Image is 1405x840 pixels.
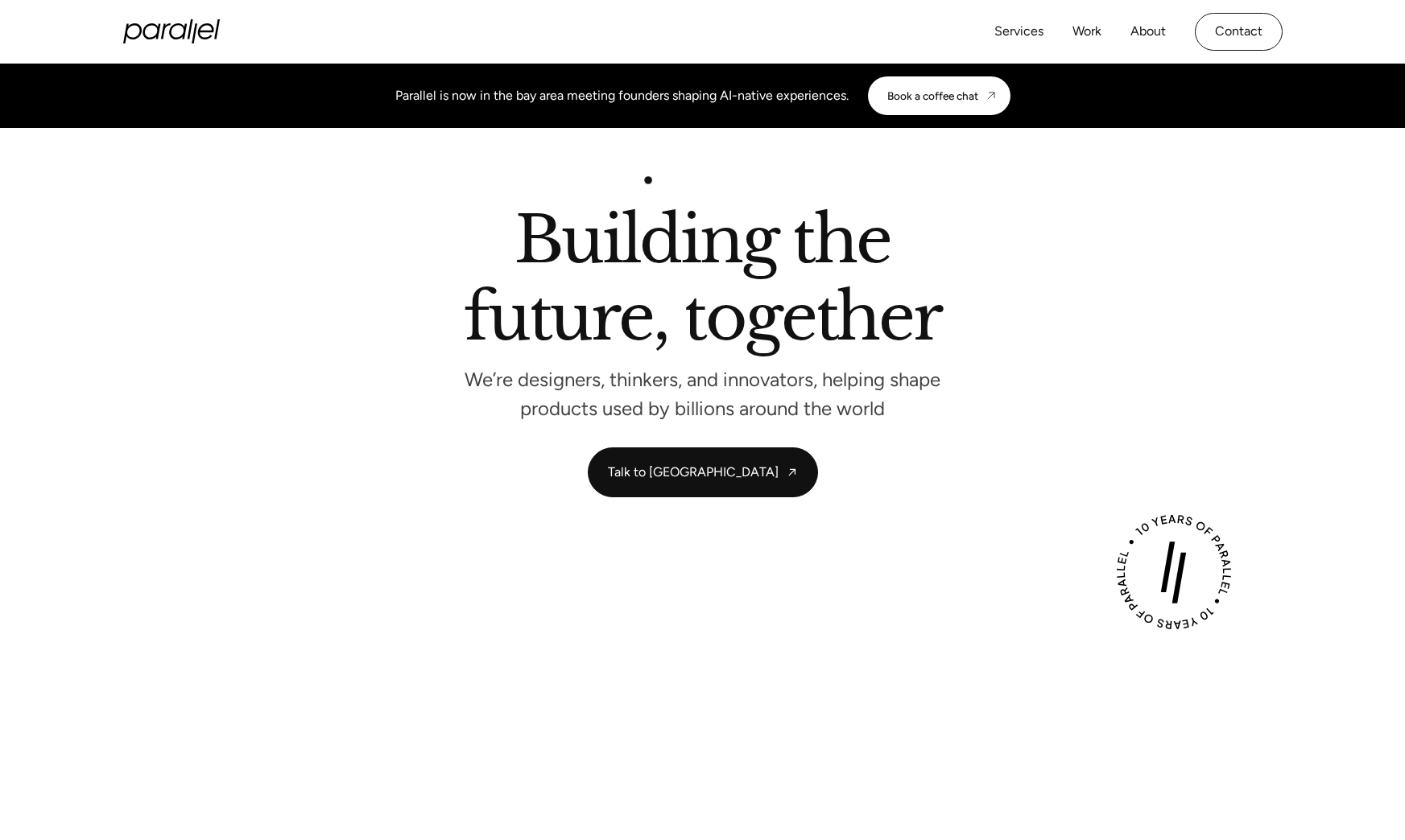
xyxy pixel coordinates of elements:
div: Book a coffee chat [887,89,978,102]
a: Services [994,20,1043,43]
p: We’re designers, thinkers, and innovators, helping shape products used by billions around the world [461,373,944,415]
img: CTA arrow image [985,89,998,102]
a: About [1130,20,1166,43]
a: Book a coffee chat [868,76,1010,115]
a: Work [1072,20,1101,43]
h2: Building the future, together [464,208,941,356]
a: Contact [1195,13,1283,51]
div: Parallel is now in the bay area meeting founders shaping AI-native experiences. [395,86,849,105]
a: home [123,19,220,43]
